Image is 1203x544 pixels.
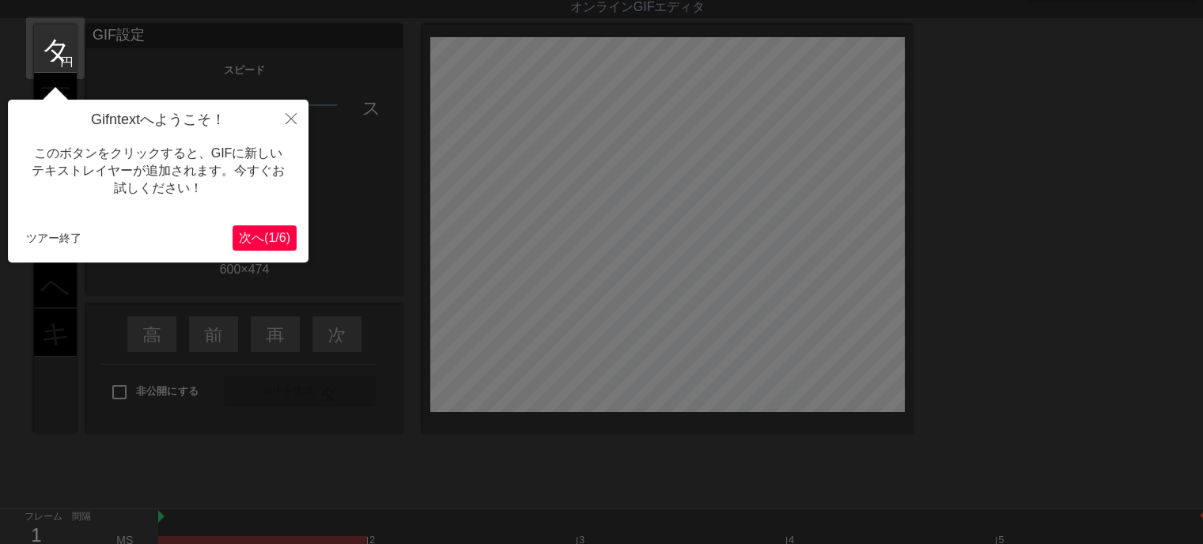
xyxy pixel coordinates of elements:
button: 近い [274,100,308,136]
font: Gifntextへようこそ！ [91,111,225,127]
font: ( [264,231,268,244]
button: ツアー終了 [20,226,88,250]
font: ) [286,231,290,244]
font: ツアー終了 [26,232,81,244]
font: 1 [268,231,275,244]
font: 6 [279,231,286,244]
button: 次 [233,225,297,251]
font: / [275,231,278,244]
font: このボタンをクリックすると、GIFに新しいテキストレイヤーが追加されます。今すぐお試しください！ [32,146,285,195]
h4: Gifntextへようこそ！ [20,111,297,129]
font: 次へ [239,231,264,244]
